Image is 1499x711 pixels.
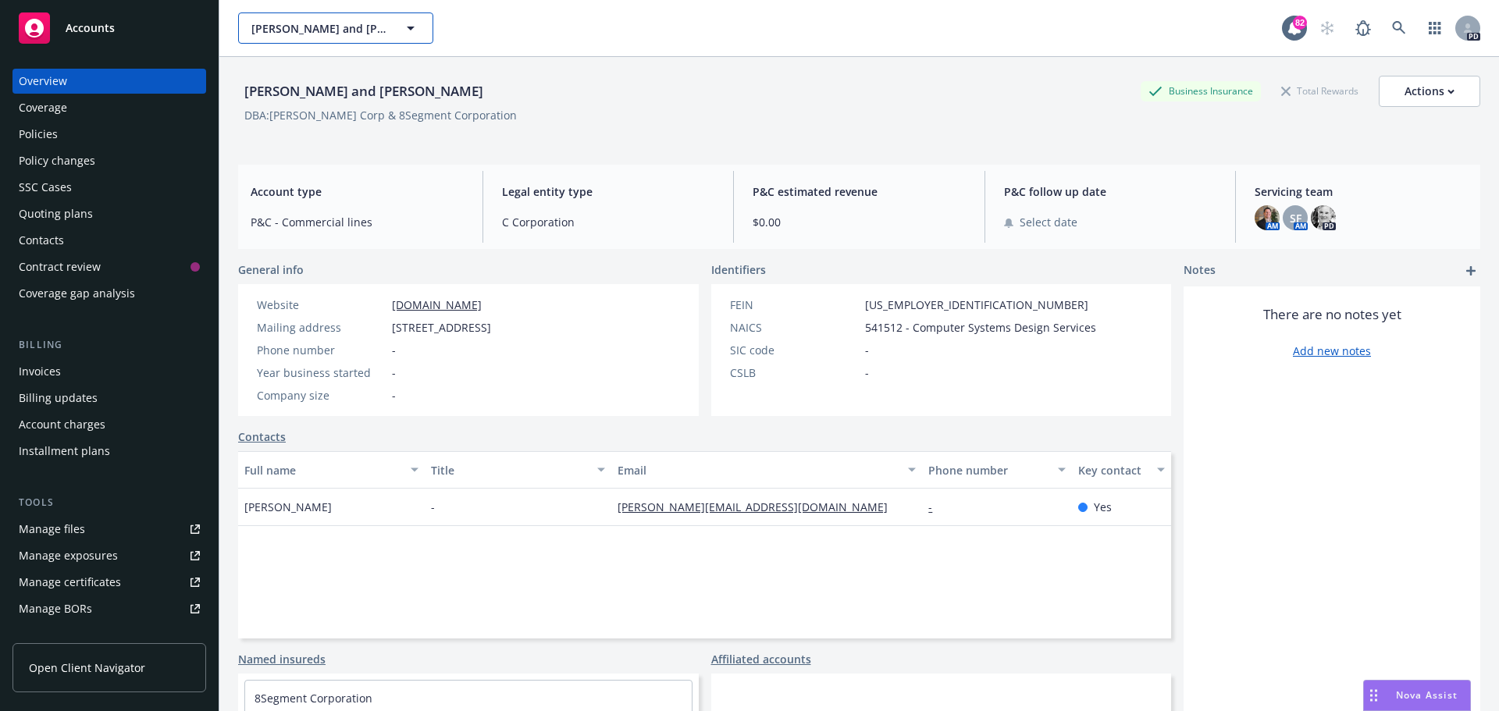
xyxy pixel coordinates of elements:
[711,261,766,278] span: Identifiers
[1004,183,1217,200] span: P&C follow up date
[1363,680,1471,711] button: Nova Assist
[19,543,118,568] div: Manage exposures
[12,543,206,568] a: Manage exposures
[244,107,517,123] div: DBA: [PERSON_NAME] Corp & 8Segment Corporation
[618,462,899,478] div: Email
[19,412,105,437] div: Account charges
[19,596,92,621] div: Manage BORs
[1379,76,1480,107] button: Actions
[431,499,435,515] span: -
[19,623,137,648] div: Summary of insurance
[12,254,206,279] a: Contract review
[1263,305,1401,324] span: There are no notes yet
[502,214,715,230] span: C Corporation
[244,462,401,478] div: Full name
[251,20,386,37] span: [PERSON_NAME] and [PERSON_NAME]
[865,297,1088,313] span: [US_EMPLOYER_IDENTIFICATION_NUMBER]
[865,319,1096,336] span: 541512 - Computer Systems Design Services
[19,570,121,595] div: Manage certificates
[865,364,869,381] span: -
[431,462,588,478] div: Title
[425,451,611,489] button: Title
[12,69,206,94] a: Overview
[12,359,206,384] a: Invoices
[244,499,332,515] span: [PERSON_NAME]
[19,386,98,411] div: Billing updates
[12,148,206,173] a: Policy changes
[12,95,206,120] a: Coverage
[1273,81,1366,101] div: Total Rewards
[1383,12,1415,44] a: Search
[1364,681,1383,710] div: Drag to move
[251,183,464,200] span: Account type
[730,297,859,313] div: FEIN
[611,451,922,489] button: Email
[1405,76,1454,106] div: Actions
[12,623,206,648] a: Summary of insurance
[19,359,61,384] div: Invoices
[1311,205,1336,230] img: photo
[1348,12,1379,44] a: Report a Bug
[238,651,326,667] a: Named insureds
[1396,688,1458,702] span: Nova Assist
[1293,16,1307,30] div: 82
[12,495,206,510] div: Tools
[1078,462,1148,478] div: Key contact
[238,12,433,44] button: [PERSON_NAME] and [PERSON_NAME]
[19,122,58,147] div: Policies
[255,691,372,706] a: 8Segment Corporation
[1419,12,1451,44] a: Switch app
[257,297,386,313] div: Website
[19,517,85,542] div: Manage files
[502,183,715,200] span: Legal entity type
[392,297,482,312] a: [DOMAIN_NAME]
[238,261,304,278] span: General info
[12,386,206,411] a: Billing updates
[257,364,386,381] div: Year business started
[618,499,900,514] a: [PERSON_NAME][EMAIL_ADDRESS][DOMAIN_NAME]
[1094,499,1112,515] span: Yes
[19,95,67,120] div: Coverage
[1290,210,1301,226] span: SF
[753,183,966,200] span: P&C estimated revenue
[1072,451,1171,489] button: Key contact
[12,6,206,50] a: Accounts
[12,517,206,542] a: Manage files
[12,175,206,200] a: SSC Cases
[730,364,859,381] div: CSLB
[1462,261,1480,280] a: add
[392,319,491,336] span: [STREET_ADDRESS]
[711,651,811,667] a: Affiliated accounts
[251,214,464,230] span: P&C - Commercial lines
[1141,81,1261,101] div: Business Insurance
[12,412,206,437] a: Account charges
[19,254,101,279] div: Contract review
[922,451,1071,489] button: Phone number
[12,122,206,147] a: Policies
[19,228,64,253] div: Contacts
[257,387,386,403] div: Company size
[29,659,145,676] span: Open Client Navigator
[12,201,206,226] a: Quoting plans
[392,364,396,381] span: -
[928,499,945,514] a: -
[392,342,396,358] span: -
[1184,261,1216,280] span: Notes
[19,201,93,226] div: Quoting plans
[12,439,206,464] a: Installment plans
[1255,183,1468,200] span: Servicing team
[257,342,386,358] div: Phone number
[730,342,859,358] div: SIC code
[257,319,386,336] div: Mailing address
[66,22,115,34] span: Accounts
[865,342,869,358] span: -
[238,428,286,445] a: Contacts
[730,319,859,336] div: NAICS
[1293,343,1371,359] a: Add new notes
[12,570,206,595] a: Manage certificates
[19,175,72,200] div: SSC Cases
[928,462,1048,478] div: Phone number
[12,337,206,353] div: Billing
[392,387,396,403] span: -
